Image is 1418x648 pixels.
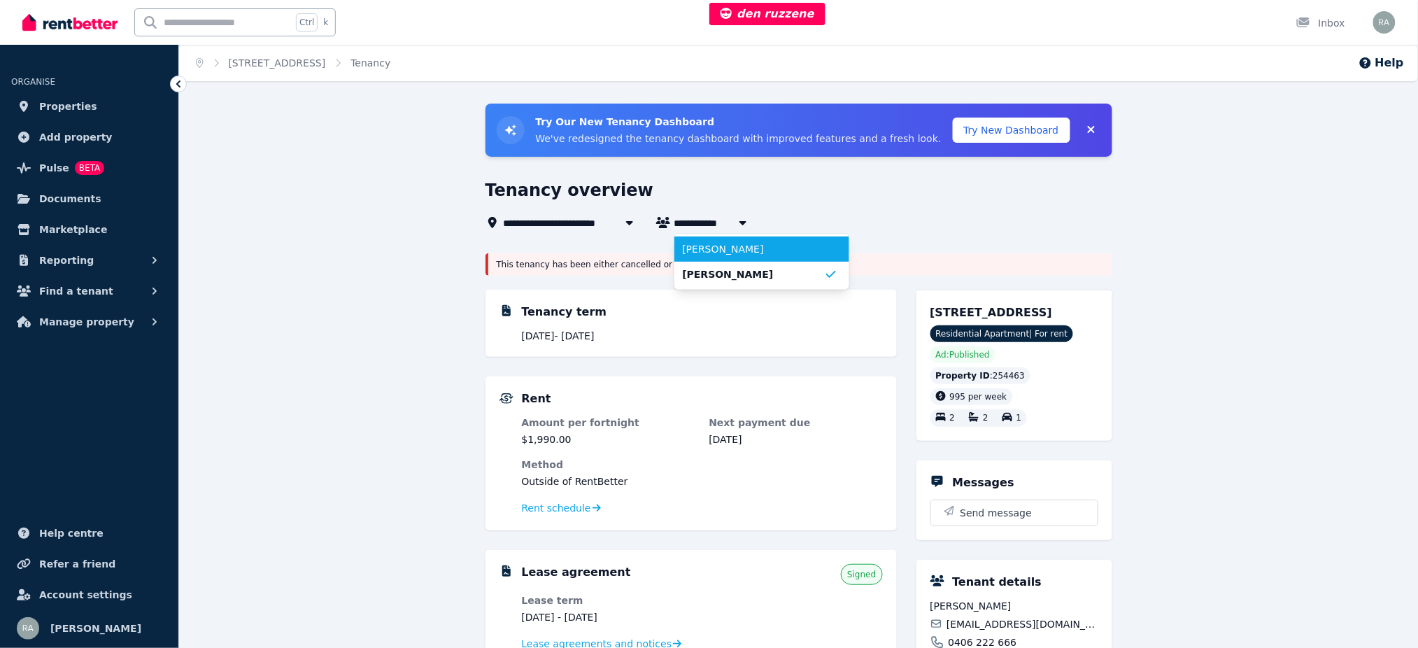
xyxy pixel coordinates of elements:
[522,564,631,581] h5: Lease agreement
[39,190,101,207] span: Documents
[960,506,1033,520] span: Send message
[721,7,814,20] span: den ruzzene
[931,500,1098,526] button: Send message
[39,221,107,238] span: Marketplace
[522,593,695,607] dt: Lease term
[930,367,1031,384] div: : 254463
[229,57,326,69] a: [STREET_ADDRESS]
[930,325,1074,342] span: Residential Apartment | For rent
[11,308,167,336] button: Manage property
[11,550,167,578] a: Refer a friend
[39,525,104,542] span: Help centre
[39,252,94,269] span: Reporting
[946,617,1098,631] span: [EMAIL_ADDRESS][DOMAIN_NAME]
[950,414,956,423] span: 2
[522,458,883,472] dt: Method
[39,98,97,115] span: Properties
[485,253,1112,276] div: This tenancy has been either cancelled or terminated.
[936,370,991,381] span: Property ID
[485,179,654,202] h1: Tenancy overview
[11,77,55,87] span: ORGANISE
[11,519,167,547] a: Help centre
[953,474,1014,491] h5: Messages
[522,416,695,430] dt: Amount per fortnight
[39,586,132,603] span: Account settings
[983,414,988,423] span: 2
[11,581,167,609] a: Account settings
[930,599,1098,613] span: [PERSON_NAME]
[17,617,39,640] img: Rochelle Alvarez
[536,115,942,129] h3: Try Our New Tenancy Dashboard
[350,56,390,70] span: Tenancy
[522,610,695,624] dd: [DATE] - [DATE]
[39,314,134,330] span: Manage property
[323,17,328,28] span: k
[11,185,167,213] a: Documents
[22,12,118,33] img: RentBetter
[1359,55,1404,71] button: Help
[709,416,883,430] dt: Next payment due
[522,432,695,446] dd: $1,990.00
[39,283,113,300] span: Find a tenant
[296,13,318,31] span: Ctrl
[499,393,513,404] img: Rental Payments
[485,104,1112,157] div: Try New Tenancy Dashboard
[1296,16,1345,30] div: Inbox
[522,304,607,321] h5: Tenancy term
[522,474,883,488] dd: Outside of RentBetter
[50,620,141,637] span: [PERSON_NAME]
[11,92,167,120] a: Properties
[11,154,167,182] a: PulseBETA
[953,118,1070,143] button: Try New Dashboard
[536,132,942,146] p: We've redesigned the tenancy dashboard with improved features and a fresh look.
[39,129,113,146] span: Add property
[75,161,104,175] span: BETA
[11,216,167,244] a: Marketplace
[522,501,602,515] a: Rent schedule
[953,574,1042,591] h5: Tenant details
[683,242,824,256] span: [PERSON_NAME]
[683,267,824,281] span: [PERSON_NAME]
[522,390,551,407] h5: Rent
[11,277,167,305] button: Find a tenant
[522,329,883,343] p: [DATE] - [DATE]
[1082,119,1101,141] button: Collapse banner
[709,432,883,446] dd: [DATE]
[936,349,990,360] span: Ad: Published
[847,569,876,580] span: Signed
[1373,11,1396,34] img: Rochelle Alvarez
[39,556,115,572] span: Refer a friend
[522,501,591,515] span: Rent schedule
[179,45,407,81] nav: Breadcrumb
[11,246,167,274] button: Reporting
[39,160,69,176] span: Pulse
[1016,414,1022,423] span: 1
[930,306,1053,319] span: [STREET_ADDRESS]
[11,123,167,151] a: Add property
[950,392,1007,402] span: 995 per week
